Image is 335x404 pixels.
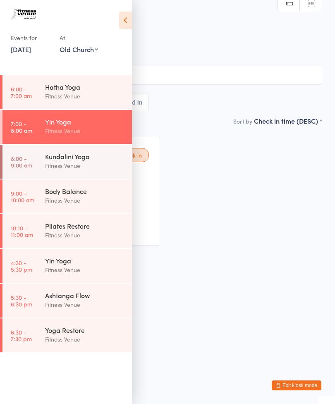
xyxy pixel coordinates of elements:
div: Yin Yoga [45,117,125,126]
a: 7:00 -8:00 amYin YogaFitness Venue [2,110,132,144]
div: Fitness Venue [45,335,125,344]
div: Fitness Venue [45,126,125,136]
div: Fitness Venue [45,230,125,240]
time: 6:30 - 7:30 pm [11,329,32,342]
span: Fitness Venue [13,38,309,46]
div: Check in time (DESC) [254,116,322,125]
time: 10:10 - 11:00 am [11,225,33,238]
span: [DATE] 7:00am [13,29,309,38]
div: Fitness Venue [45,91,125,101]
a: 6:30 -7:30 pmYoga RestoreFitness Venue [2,318,132,352]
div: Ashtanga Flow [45,291,125,300]
div: Old Church [60,45,98,54]
time: 7:00 - 8:00 am [11,120,32,134]
span: Old Church [13,46,322,54]
div: Kundalini Yoga [45,152,125,161]
a: 8:00 -9:00 amKundalini YogaFitness Venue [2,145,132,179]
label: Sort by [233,117,252,125]
div: Body Balance [45,186,125,196]
a: 9:00 -10:00 amBody BalanceFitness Venue [2,179,132,213]
a: [DATE] [11,45,31,54]
img: Fitness Venue Whitsunday [8,6,39,23]
time: 9:00 - 10:00 am [11,190,34,203]
div: Fitness Venue [45,265,125,275]
a: 6:00 -7:00 amHatha YogaFitness Venue [2,75,132,109]
input: Search [13,66,322,85]
div: Fitness Venue [45,161,125,170]
button: Exit kiosk mode [272,380,321,390]
div: Pilates Restore [45,221,125,230]
div: Events for [11,31,51,45]
time: 5:30 - 6:30 pm [11,294,32,307]
div: Fitness Venue [45,196,125,205]
time: 8:00 - 9:00 am [11,155,32,168]
a: 10:10 -11:00 amPilates RestoreFitness Venue [2,214,132,248]
div: At [60,31,98,45]
time: 4:30 - 5:30 pm [11,259,32,273]
div: Yoga Restore [45,325,125,335]
div: Fitness Venue [45,300,125,309]
h2: Yin Yoga Check-in [13,12,322,25]
time: 6:00 - 7:00 am [11,86,32,99]
div: Hatha Yoga [45,82,125,91]
a: 5:30 -6:30 pmAshtanga FlowFitness Venue [2,284,132,318]
a: 4:30 -5:30 pmYin YogaFitness Venue [2,249,132,283]
div: Yin Yoga [45,256,125,265]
